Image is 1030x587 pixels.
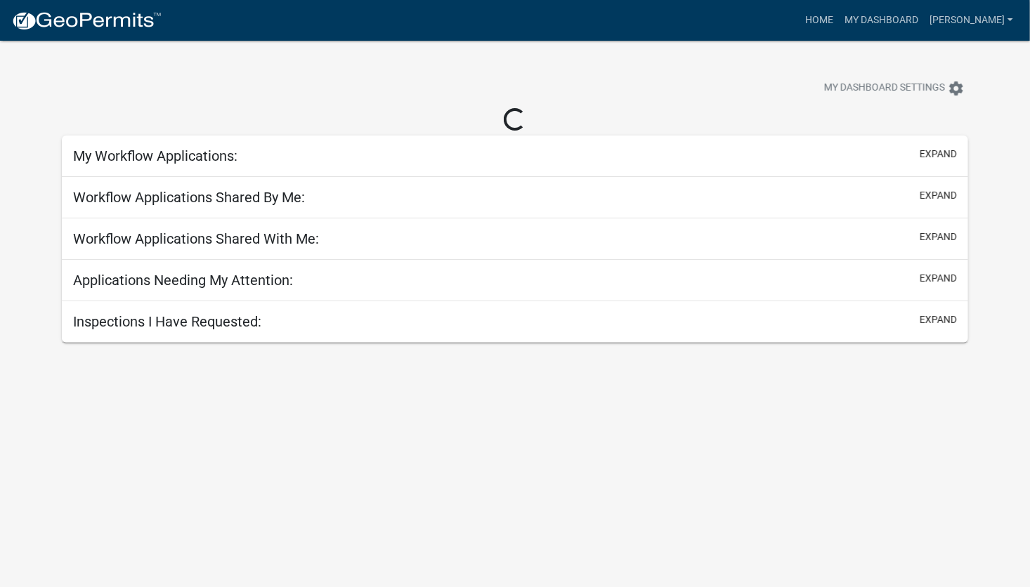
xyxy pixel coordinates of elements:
[73,313,261,330] h5: Inspections I Have Requested:
[73,230,319,247] h5: Workflow Applications Shared With Me:
[920,271,957,286] button: expand
[824,80,945,97] span: My Dashboard Settings
[948,80,965,97] i: settings
[920,147,957,161] button: expand
[73,147,237,164] h5: My Workflow Applications:
[73,189,305,206] h5: Workflow Applications Shared By Me:
[920,230,957,244] button: expand
[839,7,924,34] a: My Dashboard
[73,272,293,289] h5: Applications Needing My Attention:
[920,312,957,327] button: expand
[800,7,839,34] a: Home
[924,7,1019,34] a: [PERSON_NAME]
[813,74,976,102] button: My Dashboard Settingssettings
[920,188,957,203] button: expand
